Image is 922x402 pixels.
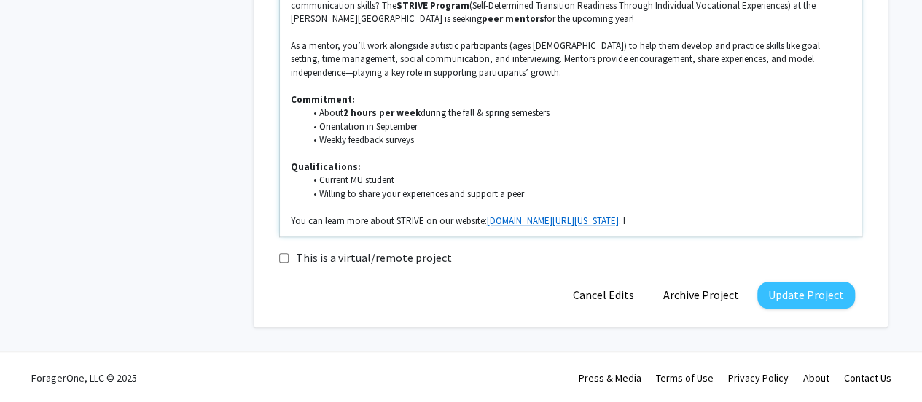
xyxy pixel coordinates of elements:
[728,371,789,384] a: Privacy Policy
[579,371,641,384] a: Press & Media
[305,107,851,120] li: About during the fall & spring semesters
[291,214,851,228] p: You can learn more about STRIVE on our website: . I
[291,39,851,80] p: As a mentor, you’ll work alongside autistic participants (ages [DEMOGRAPHIC_DATA]) to help them d...
[343,107,420,119] strong: 2 hours per week
[844,371,891,384] a: Contact Us
[305,188,851,201] li: Willing to share your experiences and support a peer
[305,174,851,187] li: Current MU student
[652,282,750,309] button: Archive Project
[305,134,851,147] li: Weekly feedback surveys
[291,93,355,106] strong: Commitment:
[757,282,855,309] button: Update Project
[562,282,645,309] button: Cancel Edits
[305,120,851,134] li: Orientation in September
[803,371,829,384] a: About
[487,214,619,227] a: [DOMAIN_NAME][URL][US_STATE]
[11,336,62,391] iframe: Chat
[291,161,361,173] strong: Qualifications:
[482,12,544,25] strong: peer mentors
[656,371,714,384] a: Terms of Use
[296,249,452,266] label: This is a virtual/remote project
